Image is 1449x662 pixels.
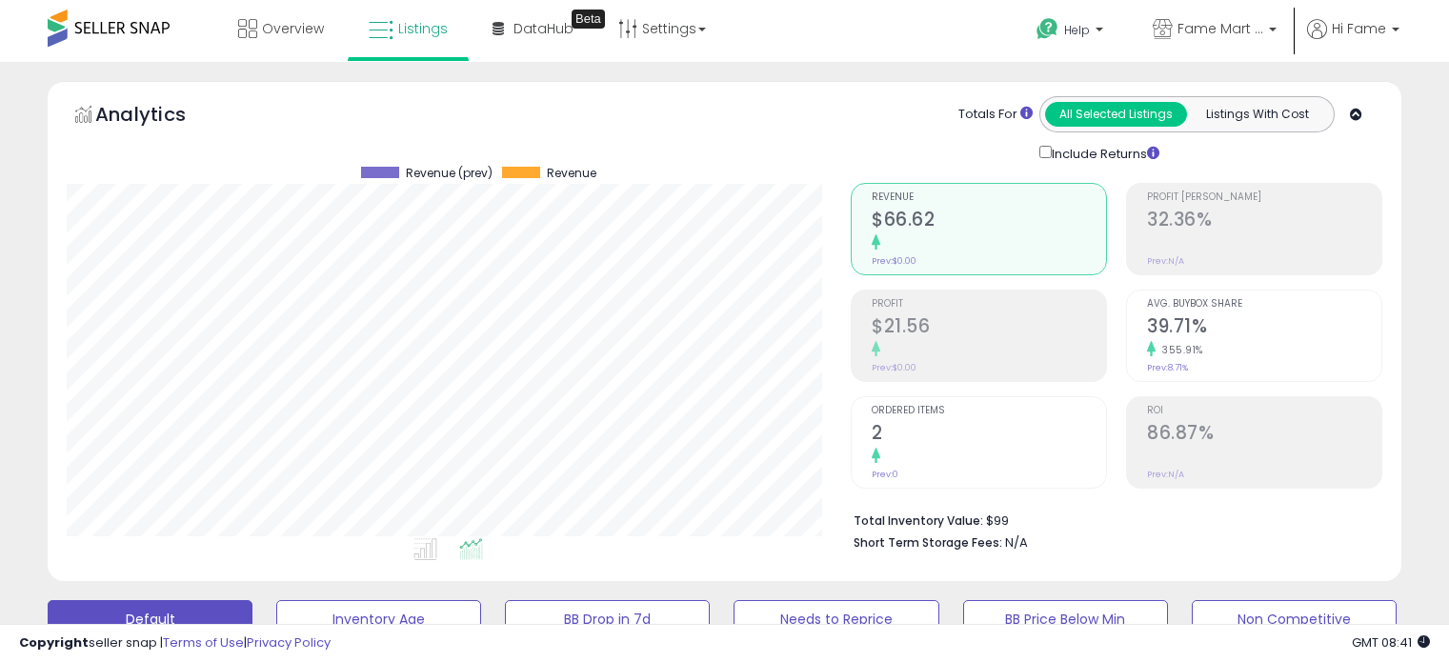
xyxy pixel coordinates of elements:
[247,633,331,652] a: Privacy Policy
[1147,192,1381,203] span: Profit [PERSON_NAME]
[1147,209,1381,234] h2: 32.36%
[1156,343,1203,357] small: 355.91%
[1147,422,1381,448] h2: 86.87%
[872,469,898,480] small: Prev: 0
[276,600,481,638] button: Inventory Age
[963,600,1168,638] button: BB Price Below Min
[1307,19,1399,62] a: Hi Fame
[406,167,493,180] span: Revenue (prev)
[48,600,252,638] button: Default
[854,508,1368,531] li: $99
[19,634,331,652] div: seller snap | |
[262,19,324,38] span: Overview
[19,633,89,652] strong: Copyright
[854,512,983,529] b: Total Inventory Value:
[958,106,1033,124] div: Totals For
[872,362,916,373] small: Prev: $0.00
[1147,469,1184,480] small: Prev: N/A
[513,19,574,38] span: DataHub
[505,600,710,638] button: BB Drop in 7d
[1352,633,1430,652] span: 2025-10-7 08:41 GMT
[854,534,1002,551] b: Short Term Storage Fees:
[572,10,605,29] div: Tooltip anchor
[872,192,1106,203] span: Revenue
[872,255,916,267] small: Prev: $0.00
[398,19,448,38] span: Listings
[1192,600,1397,638] button: Non Competitive
[95,101,223,132] h5: Analytics
[1147,255,1184,267] small: Prev: N/A
[872,209,1106,234] h2: $66.62
[1147,299,1381,310] span: Avg. Buybox Share
[1186,102,1328,127] button: Listings With Cost
[1177,19,1263,38] span: Fame Mart CA
[1005,533,1028,552] span: N/A
[1021,3,1122,62] a: Help
[163,633,244,652] a: Terms of Use
[734,600,938,638] button: Needs to Reprice
[1025,142,1182,164] div: Include Returns
[547,167,596,180] span: Revenue
[1147,362,1188,373] small: Prev: 8.71%
[1147,315,1381,341] h2: 39.71%
[872,299,1106,310] span: Profit
[1036,17,1059,41] i: Get Help
[1064,22,1090,38] span: Help
[872,422,1106,448] h2: 2
[1147,406,1381,416] span: ROI
[872,406,1106,416] span: Ordered Items
[1332,19,1386,38] span: Hi Fame
[1045,102,1187,127] button: All Selected Listings
[872,315,1106,341] h2: $21.56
